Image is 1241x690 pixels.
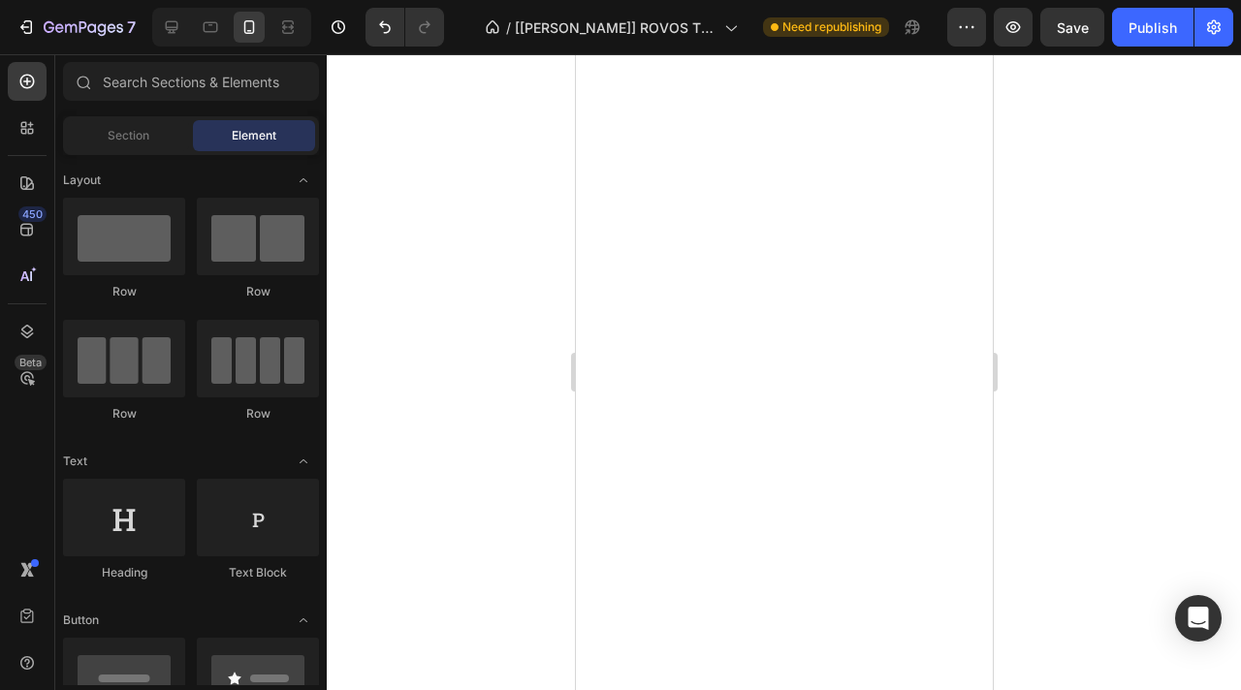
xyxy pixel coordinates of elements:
span: Toggle open [288,605,319,636]
div: Beta [15,355,47,370]
span: Need republishing [782,18,881,36]
div: Row [63,283,185,300]
span: Button [63,612,99,629]
span: Save [1057,19,1089,36]
div: 450 [18,206,47,222]
button: Publish [1112,8,1193,47]
span: Toggle open [288,446,319,477]
span: Text [63,453,87,470]
button: Save [1040,8,1104,47]
div: Heading [63,564,185,581]
span: / [506,17,511,38]
div: Open Intercom Messenger [1175,595,1222,642]
span: Element [232,127,276,144]
div: Row [63,405,185,423]
p: 7 [127,16,136,39]
div: Row [197,405,319,423]
div: Undo/Redo [366,8,444,47]
span: Toggle open [288,165,319,196]
div: Publish [1129,17,1177,38]
iframe: Design area [576,54,993,690]
button: 7 [8,8,144,47]
span: Layout [63,172,101,189]
span: [[PERSON_NAME]] ROVOS TRAVEL [515,17,716,38]
input: Search Sections & Elements [63,62,319,101]
span: Section [108,127,149,144]
div: Row [197,283,319,300]
div: Text Block [197,564,319,581]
